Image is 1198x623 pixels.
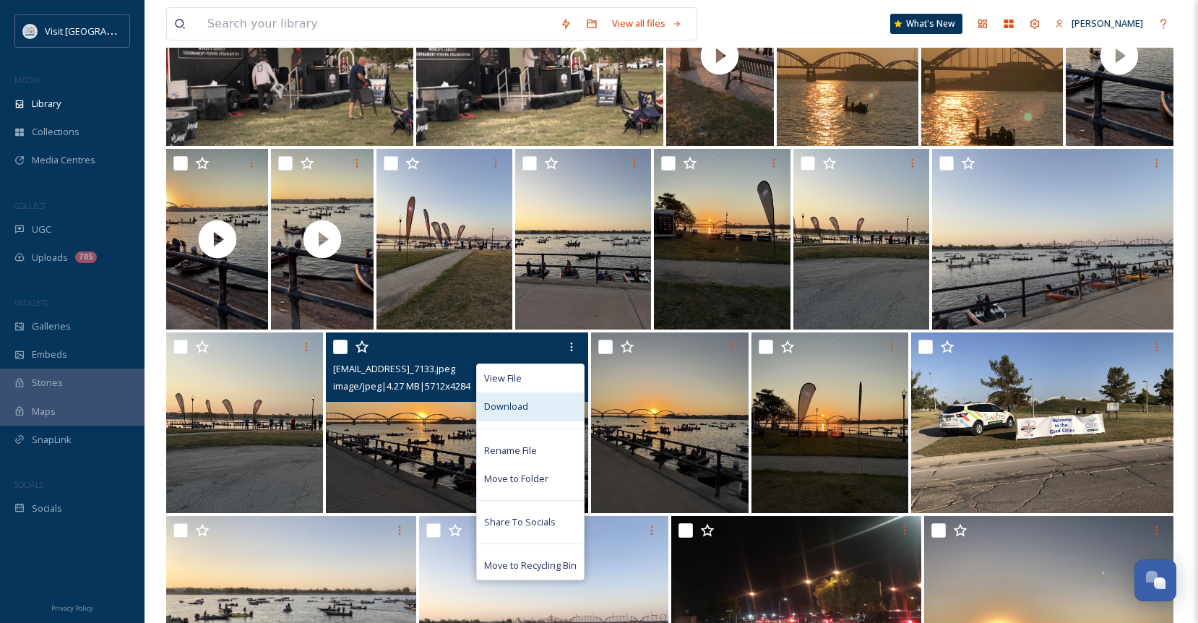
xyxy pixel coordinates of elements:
img: ext_1728580070.461613_jvandyke@visitquadcities.com-IMG_9072.jpeg [911,332,1173,513]
span: UGC [32,223,51,236]
a: Privacy Policy [51,598,93,616]
span: MEDIA [14,74,40,85]
span: Share To Socials [484,515,556,529]
img: ext_1728654267.928101_Cdarin@visitquadcities.com-IMG_7145.jpeg [751,332,908,513]
img: thumbnail [271,149,373,330]
span: image/jpeg | 4.27 MB | 5712 x 4284 [333,379,470,392]
span: View File [484,371,522,385]
img: ext_1728654274.985133_Cdarin@visitquadcities.com-IMG_7141.jpeg [166,332,323,513]
div: 785 [75,252,97,263]
input: Search your library [200,8,553,40]
img: ext_1728654275.650865_Cdarin@visitquadcities.com-IMG_7131.jpeg [515,149,651,330]
span: Rename File [484,444,537,457]
span: Media Centres [32,153,95,167]
img: ext_1728654273.849526_Cdarin@visitquadcities.com-IMG_7134.jpeg [591,332,748,513]
img: thumbnail [166,149,268,330]
img: QCCVB_VISIT_vert_logo_4c_tagline_122019.svg [23,24,38,38]
span: Galleries [32,319,71,333]
a: What's New [890,14,962,34]
span: [EMAIL_ADDRESS]_7133.jpeg [333,362,455,375]
span: [PERSON_NAME] [1072,17,1143,30]
button: Open Chat [1134,559,1176,601]
a: View all files [605,9,689,38]
span: Embeds [32,348,67,361]
span: Download [484,400,528,413]
img: ext_1728654275.511146_Cdarin@visitquadcities.com-IMG_7132.jpeg [932,149,1173,330]
span: Socials [32,502,62,515]
img: ext_1728654275.51907_Cdarin@visitquadcities.com-IMG_7142.jpeg [793,149,929,330]
span: Collections [32,125,79,139]
img: ext_1728654274.974843_Cdarin@visitquadcities.com-IMG_7133.jpeg [326,332,588,513]
span: Privacy Policy [51,603,93,613]
span: Library [32,97,61,111]
span: Uploads [32,251,68,265]
a: [PERSON_NAME] [1048,9,1150,38]
span: COLLECT [14,200,46,211]
span: SOCIALS [14,479,43,490]
span: Stories [32,376,63,390]
span: WIDGETS [14,297,48,308]
span: SnapLink [32,433,72,447]
img: ext_1728654276.502034_Cdarin@visitquadcities.com-IMG_7143.jpeg [376,149,512,330]
span: Visit [GEOGRAPHIC_DATA] [45,24,157,38]
span: Move to Folder [484,472,548,486]
span: Move to Recycling Bin [484,559,577,572]
span: Maps [32,405,56,418]
img: ext_1728654275.650532_Cdarin@visitquadcities.com-IMG_7144.jpeg [654,149,790,330]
